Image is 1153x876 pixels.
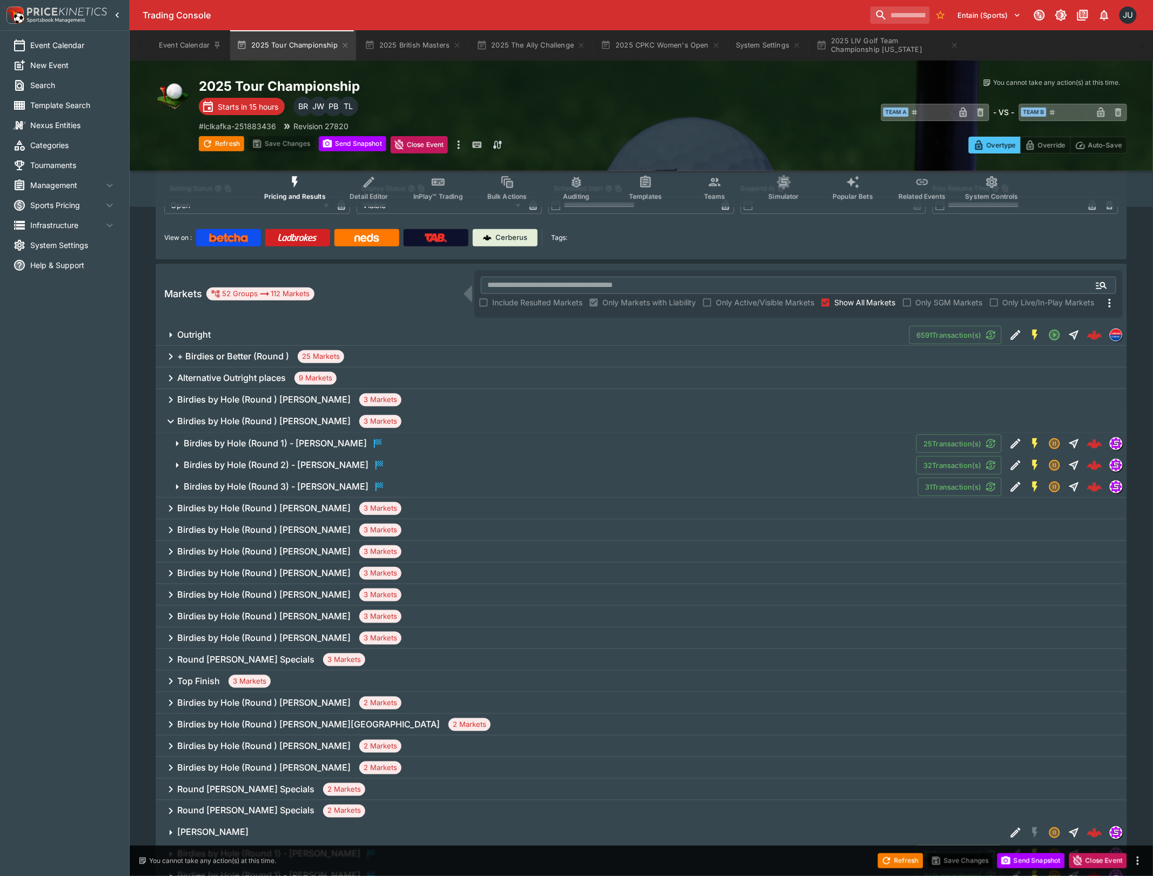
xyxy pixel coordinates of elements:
[177,632,351,644] h6: Birdies by Hole (Round ) [PERSON_NAME]
[1087,436,1102,451] div: 3af08b7a-4f97-4653-8a0b-1ac31c126cfd
[473,229,538,246] a: Cerberus
[470,30,592,61] button: 2025 The Ally Challenge
[339,97,358,116] div: Trent Lewis
[323,806,365,817] span: 2 Markets
[199,78,663,95] h2: Copy To Clipboard
[1103,297,1116,310] svg: More
[1045,823,1064,842] button: Suspended
[1006,823,1025,842] button: Edit Detail
[177,762,351,773] h6: Birdies by Hole (Round ) [PERSON_NAME]
[1120,6,1137,24] div: Justin.Walsh
[994,78,1121,88] p: You cannot take any action(s) at this time.
[230,30,356,61] button: 2025 Tour Championship
[1116,3,1140,27] button: Justin.Walsh
[177,546,351,557] h6: Birdies by Hole (Round ) [PERSON_NAME]
[229,676,271,687] span: 3 Markets
[1064,823,1084,842] button: Straight
[1110,480,1123,493] div: simulator
[359,525,401,536] span: 3 Markets
[1087,458,1102,473] div: 59ebbaa2-cde3-4291-821c-521a0a7f8f8a
[354,233,379,242] img: Neds
[359,394,401,405] span: 3 Markets
[359,698,401,708] span: 2 Markets
[264,192,326,200] span: Pricing and Results
[30,139,116,151] span: Categories
[1095,5,1114,25] button: Notifications
[1084,844,1105,865] a: 9f5ccd4d-432c-4801-a375-dd4d86d62d2d
[1110,437,1123,450] div: simulator
[629,192,662,200] span: Templates
[359,546,401,557] span: 3 Markets
[323,784,365,795] span: 2 Markets
[1087,825,1102,840] img: logo-cerberus--red.svg
[916,456,1002,474] button: 32Transaction(s)
[199,136,244,151] button: Refresh
[309,97,328,116] div: Justin Walsh
[156,324,909,346] button: Outright
[177,827,249,838] h6: [PERSON_NAME]
[1045,325,1064,345] button: Open
[209,233,248,242] img: Betcha
[1084,476,1105,498] a: 5e706d3d-fb0c-4e62-bc15-c1f0cc69a11a
[298,351,344,362] span: 25 Markets
[1048,459,1061,472] svg: Suspended
[966,192,1018,200] span: System Controls
[452,136,465,153] button: more
[492,297,582,308] span: Include Resulted Markets
[1006,845,1025,864] button: Edit Detail
[994,106,1015,118] h6: - VS -
[932,6,949,24] button: No Bookmarks
[177,676,220,687] h6: Top Finish
[218,101,278,112] p: Starts in 15 hours
[987,139,1016,151] p: Overtype
[184,481,368,492] h6: Birdies by Hole (Round 3) - [PERSON_NAME]
[834,297,896,308] span: Show All Markets
[448,719,491,730] span: 2 Markets
[1051,5,1071,25] button: Toggle light/dark mode
[324,97,343,116] div: Peter Bishop
[30,239,116,251] span: System Settings
[483,233,492,242] img: Cerberus
[969,137,1127,153] div: Start From
[184,459,368,471] h6: Birdies by Hole (Round 2) - [PERSON_NAME]
[1025,845,1045,864] button: SGM Enabled
[1064,845,1084,864] button: Straight
[1025,325,1045,345] button: SGM Enabled
[1110,329,1123,342] div: lclkafka
[164,287,202,300] h5: Markets
[1110,459,1123,472] div: simulator
[156,78,190,112] img: golf.png
[177,654,314,665] h6: Round [PERSON_NAME] Specials
[294,373,337,384] span: 9 Markets
[156,822,1006,844] button: [PERSON_NAME]
[916,434,1002,453] button: 25Transaction(s)
[899,192,946,200] span: Related Events
[1110,459,1122,471] img: simulator
[156,476,918,498] button: Birdies by Hole (Round 3) - [PERSON_NAME]
[319,136,386,151] button: Send Snapshot
[1087,479,1102,494] div: 5e706d3d-fb0c-4e62-bc15-c1f0cc69a11a
[1110,827,1122,839] img: simulator
[1073,5,1092,25] button: Documentation
[177,372,286,384] h6: Alternative Outright places
[30,259,116,271] span: Help & Support
[359,568,401,579] span: 3 Markets
[769,192,799,200] span: Simulator
[1048,329,1061,342] svg: Open
[164,229,192,246] label: View on :
[1084,822,1105,844] a: a23b29a1-9303-49f3-b748-cb23ae5a2934
[1110,826,1123,839] div: simulator
[3,4,25,26] img: PriceKinetics Logo
[143,10,866,21] div: Trading Console
[1084,324,1105,346] a: b5456045-d226-43ae-b054-2282ee533f57
[278,233,317,242] img: Ladbrokes
[810,30,966,61] button: 2025 LIV Golf Team Championship [US_STATE]
[1025,823,1045,842] button: SGM Disabled
[177,351,289,362] h6: + Birdies or Better (Round )
[177,784,314,795] h6: Round [PERSON_NAME] Specials
[177,719,440,730] h6: Birdies by Hole (Round ) [PERSON_NAME][GEOGRAPHIC_DATA]
[177,524,351,536] h6: Birdies by Hole (Round ) [PERSON_NAME]
[177,567,351,579] h6: Birdies by Hole (Round ) [PERSON_NAME]
[1087,825,1102,840] div: a23b29a1-9303-49f3-b748-cb23ae5a2934
[177,805,314,817] h6: Round [PERSON_NAME] Specials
